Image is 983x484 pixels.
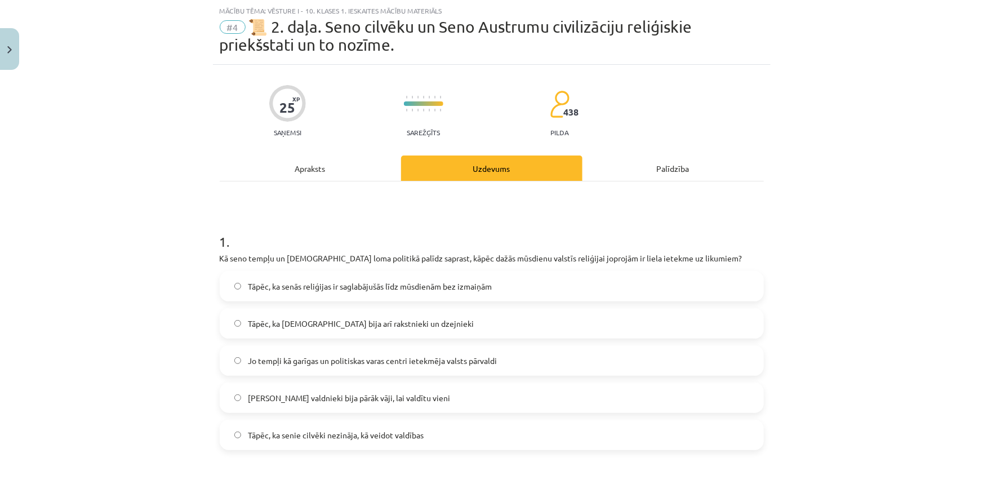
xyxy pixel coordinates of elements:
img: icon-short-line-57e1e144782c952c97e751825c79c345078a6d821885a25fce030b3d8c18986b.svg [417,109,419,112]
span: Jo tempļi kā garīgas un politiskas varas centri ietekmēja valsts pārvaldi [248,355,497,367]
div: Mācību tēma: Vēsture i - 10. klases 1. ieskaites mācību materiāls [220,7,764,15]
input: Jo tempļi kā garīgas un politiskas varas centri ietekmēja valsts pārvaldi [234,357,242,365]
p: pilda [550,128,568,136]
span: 438 [564,107,579,117]
img: icon-short-line-57e1e144782c952c97e751825c79c345078a6d821885a25fce030b3d8c18986b.svg [423,109,424,112]
p: Kā seno tempļu un [DEMOGRAPHIC_DATA] loma politikā palīdz saprast, kāpēc dažās mūsdienu valstīs r... [220,252,764,264]
img: icon-short-line-57e1e144782c952c97e751825c79c345078a6d821885a25fce030b3d8c18986b.svg [429,96,430,99]
p: Saņemsi [269,128,306,136]
span: Tāpēc, ka senās reliģijas ir saglabājušās līdz mūsdienām bez izmaiņām [248,281,492,292]
img: students-c634bb4e5e11cddfef0936a35e636f08e4e9abd3cc4e673bd6f9a4125e45ecb1.svg [550,90,570,118]
input: [PERSON_NAME] valdnieki bija pārāk vāji, lai valdītu vieni [234,394,242,402]
div: 25 [279,100,295,116]
img: icon-short-line-57e1e144782c952c97e751825c79c345078a6d821885a25fce030b3d8c18986b.svg [429,109,430,112]
h1: 1 . [220,214,764,249]
div: Apraksts [220,156,401,181]
span: XP [292,96,300,102]
span: Tāpēc, ka [DEMOGRAPHIC_DATA] bija arī rakstnieki un dzejnieki [248,318,474,330]
span: #4 [220,20,246,34]
span: Tāpēc, ka senie cilvēki nezināja, kā veidot valdības [248,429,424,441]
span: 📜 2. daļa. Seno cilvēku un Seno Austrumu civilizāciju reliģiskie priekšstati un to nozīme. [220,17,692,54]
span: [PERSON_NAME] valdnieki bija pārāk vāji, lai valdītu vieni [248,392,450,404]
input: Tāpēc, ka senie cilvēki nezināja, kā veidot valdības [234,432,242,439]
img: icon-short-line-57e1e144782c952c97e751825c79c345078a6d821885a25fce030b3d8c18986b.svg [440,109,441,112]
div: Palīdzība [582,156,764,181]
div: Uzdevums [401,156,582,181]
img: icon-short-line-57e1e144782c952c97e751825c79c345078a6d821885a25fce030b3d8c18986b.svg [412,109,413,112]
img: icon-short-line-57e1e144782c952c97e751825c79c345078a6d821885a25fce030b3d8c18986b.svg [423,96,424,99]
img: icon-short-line-57e1e144782c952c97e751825c79c345078a6d821885a25fce030b3d8c18986b.svg [406,109,407,112]
img: icon-short-line-57e1e144782c952c97e751825c79c345078a6d821885a25fce030b3d8c18986b.svg [417,96,419,99]
img: icon-close-lesson-0947bae3869378f0d4975bcd49f059093ad1ed9edebbc8119c70593378902aed.svg [7,46,12,54]
img: icon-short-line-57e1e144782c952c97e751825c79c345078a6d821885a25fce030b3d8c18986b.svg [434,109,435,112]
img: icon-short-line-57e1e144782c952c97e751825c79c345078a6d821885a25fce030b3d8c18986b.svg [440,96,441,99]
input: Tāpēc, ka [DEMOGRAPHIC_DATA] bija arī rakstnieki un dzejnieki [234,320,242,327]
input: Tāpēc, ka senās reliģijas ir saglabājušās līdz mūsdienām bez izmaiņām [234,283,242,290]
img: icon-short-line-57e1e144782c952c97e751825c79c345078a6d821885a25fce030b3d8c18986b.svg [406,96,407,99]
p: Sarežģīts [407,128,440,136]
img: icon-short-line-57e1e144782c952c97e751825c79c345078a6d821885a25fce030b3d8c18986b.svg [412,96,413,99]
img: icon-short-line-57e1e144782c952c97e751825c79c345078a6d821885a25fce030b3d8c18986b.svg [434,96,435,99]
